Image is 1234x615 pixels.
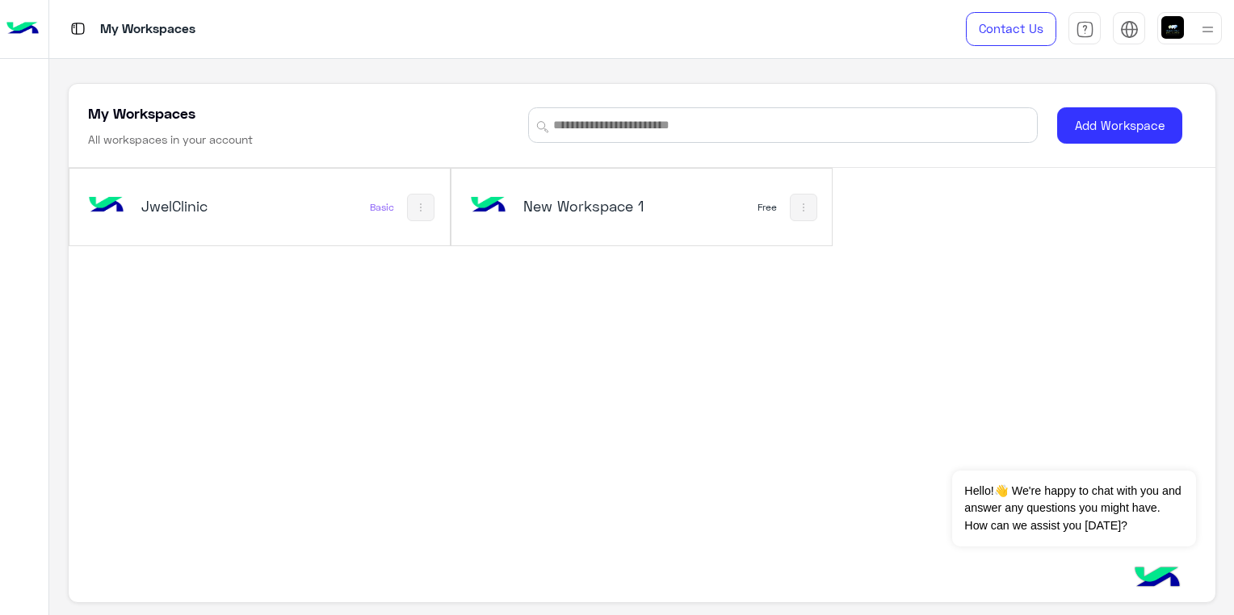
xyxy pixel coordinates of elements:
[1076,20,1094,39] img: tab
[1161,16,1184,39] img: userImage
[966,12,1056,46] a: Contact Us
[88,132,253,148] h6: All workspaces in your account
[758,201,777,214] div: Free
[6,12,39,46] img: Logo
[1068,12,1101,46] a: tab
[141,196,267,215] h5: JwelClinic
[100,19,195,40] p: My Workspaces
[85,184,128,228] img: bot image
[1198,19,1218,40] img: profile
[1057,107,1182,144] button: Add Workspace
[1120,20,1139,39] img: tab
[1129,550,1186,607] img: hulul-logo.png
[68,19,88,39] img: tab
[523,196,649,215] h5: New Workspace 1
[952,471,1195,546] span: Hello!👋 We're happy to chat with you and answer any questions you might have. How can we assist y...
[370,201,394,214] div: Basic
[88,103,195,123] h5: My Workspaces
[467,184,510,228] img: bot image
